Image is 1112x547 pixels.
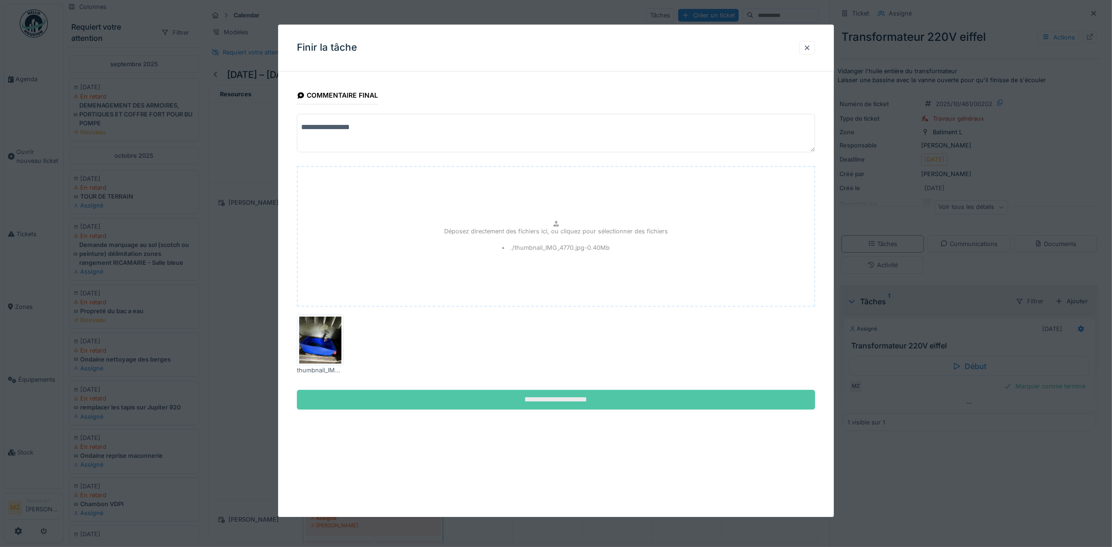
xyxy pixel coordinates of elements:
[297,366,344,375] div: thumbnail_IMG_4770.jpg
[444,227,668,236] p: Déposez directement des fichiers ici, ou cliquez pour sélectionner des fichiers
[502,243,610,252] li: ./thumbnail_IMG_4770.jpg - 0.40 Mb
[299,317,341,364] img: 56e46d7u8bshdn81s6d1lkgf279c
[297,42,357,54] h3: Finir la tâche
[297,88,378,104] div: Commentaire final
